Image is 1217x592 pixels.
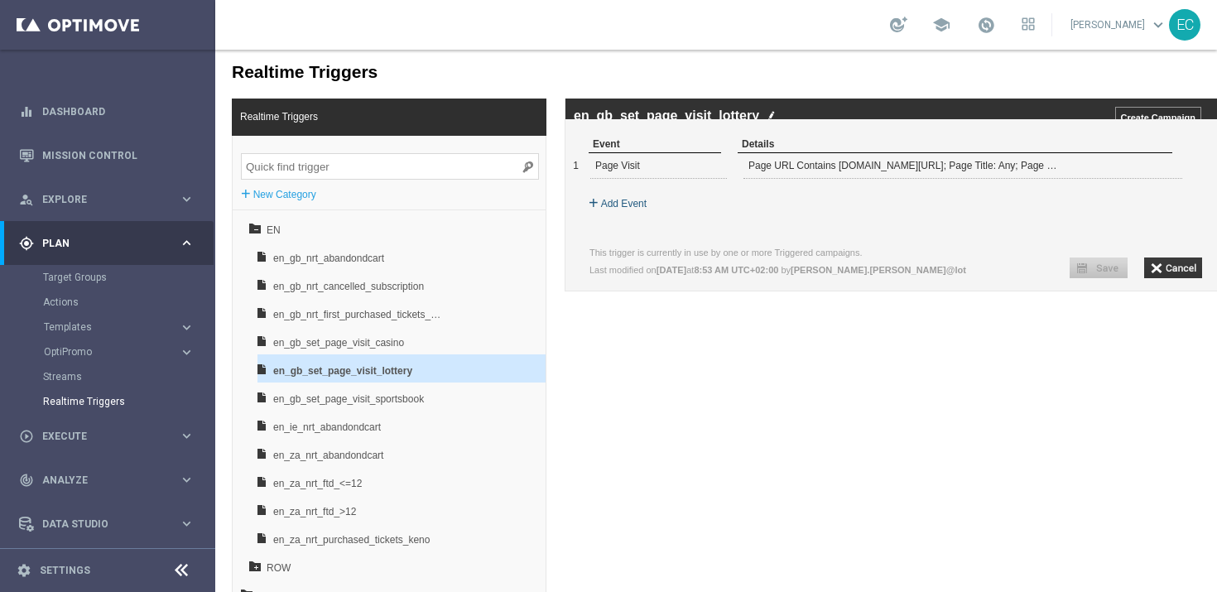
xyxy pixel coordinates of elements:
[17,53,111,81] span: Realtime Triggers
[19,473,179,488] div: Analyze
[179,472,195,488] i: keyboard_arrow_right
[19,236,34,251] i: gps_fixed
[373,86,506,103] div: Event
[18,193,195,206] div: person_search Explore keyboard_arrow_right
[43,364,214,389] div: Streams
[179,516,195,532] i: keyboard_arrow_right
[43,370,172,383] a: Streams
[42,475,179,485] span: Analyze
[43,315,214,339] div: Templates
[352,103,363,128] div: 1
[58,411,231,422] div: en_za_nrt_abandondcart
[19,517,179,532] div: Data Studio
[18,517,195,531] button: Data Studio keyboard_arrow_right
[43,532,226,561] span: Testing
[43,320,195,334] button: Templates keyboard_arrow_right
[522,86,957,103] div: Details
[58,195,231,223] span: en_gb_nrt_abandondcart
[374,215,751,225] lable: Last modified on at by
[18,149,195,162] button: Mission Control
[58,298,231,310] div: en_gb_set_page_visit_casino
[58,335,231,363] span: en_gb_set_page_visit_sportsbook
[58,270,231,282] div: en_gb_nrt_first_purchased_tickets_millionaire
[58,448,231,476] span: en_za_nrt_ftd_>12
[19,473,34,488] i: track_changes
[51,504,229,532] span: ROW
[42,89,195,133] a: Dashboard
[42,546,173,590] a: Optibot
[18,430,195,443] button: play_circle_outline Execute keyboard_arrow_right
[38,137,101,153] label: New Category
[42,195,179,205] span: Explore
[552,60,560,71] img: edit_white.png
[179,235,195,251] i: keyboard_arrow_right
[19,429,34,444] i: play_circle_outline
[58,326,231,338] div: en_gb_set_page_visit_lottery
[58,354,231,366] div: en_gb_set_page_visit_sportsbook
[43,296,172,309] a: Actions
[19,236,179,251] div: Plan
[19,104,34,119] i: equalizer
[58,420,231,448] span: en_za_nrt_ftd_<=12
[43,271,172,284] a: Target Groups
[58,214,231,225] div: en_gb_nrt_abandondcart
[58,307,231,335] span: en_gb_set_page_visit_lottery
[575,215,751,225] b: [PERSON_NAME].[PERSON_NAME]@lot
[58,383,231,394] div: en_ie_nrt_abandondcart
[386,146,431,162] label: Add Event
[529,103,844,128] div: Page URL Contains lottoland.co.uk/lotteries; Page Title: Any; Page Category: Any; Platform: Any; ...
[44,347,162,357] span: OptiPromo
[932,16,950,34] span: school
[58,223,231,251] span: en_gb_nrt_cancelled_subscription
[58,279,231,307] span: en_gb_set_page_visit_casino
[19,192,179,207] div: Explore
[58,242,231,253] div: en_gb_nrt_cancelled_subscription
[44,347,179,357] div: OptiPromo
[1169,9,1200,41] div: EC
[58,251,231,279] span: en_gb_nrt_first_purchased_tickets_millionaire
[479,215,563,225] b: 8:53 AM UTC+02:00
[42,431,179,441] span: Execute
[43,265,214,290] div: Target Groups
[380,103,512,128] div: Page Visit
[373,145,383,161] label: +
[43,290,214,315] div: Actions
[19,89,195,133] div: Dashboard
[44,322,162,332] span: Templates
[18,474,195,487] button: track_changes Analyze keyboard_arrow_right
[358,59,544,74] label: en_gb_set_page_visit_lottery
[40,566,90,575] a: Settings
[42,133,195,177] a: Mission Control
[18,237,195,250] button: gps_fixed Plan keyboard_arrow_right
[441,215,471,225] b: [DATE]
[58,363,231,392] span: en_ie_nrt_abandondcart
[18,105,195,118] button: equalizer Dashboard
[900,57,986,78] input: Create Campaign
[42,238,179,248] span: Plan
[26,103,324,130] input: Quick find trigger
[179,428,195,444] i: keyboard_arrow_right
[43,389,214,414] div: Realtime Triggers
[42,519,179,529] span: Data Studio
[19,192,34,207] i: person_search
[58,476,231,504] span: en_za_nrt_purchased_tickets_keno
[179,344,195,360] i: keyboard_arrow_right
[19,429,179,444] div: Execute
[51,166,229,195] span: EN
[179,320,195,335] i: keyboard_arrow_right
[374,198,647,208] label: This trigger is currently in use by one or more Triggered campaigns.
[43,345,195,359] button: OptiPromo keyboard_arrow_right
[26,136,36,152] label: +
[58,392,231,420] span: en_za_nrt_abandondcart
[19,546,195,590] div: Optibot
[1149,16,1167,34] span: keyboard_arrow_down
[19,133,195,177] div: Mission Control
[43,395,172,408] a: Realtime Triggers
[44,322,179,332] div: Templates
